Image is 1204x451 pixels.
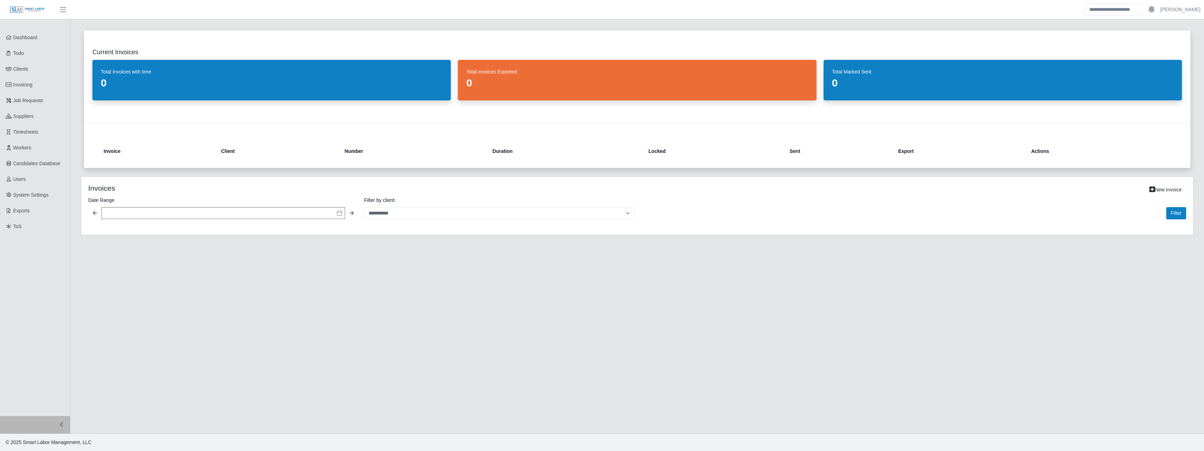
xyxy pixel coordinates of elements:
[13,82,33,87] span: Invoicing
[13,224,22,229] span: ToS
[13,98,43,103] span: Job Requests
[13,208,30,213] span: Exports
[832,68,1174,75] dt: Total Marked Sent
[1160,6,1200,13] a: [PERSON_NAME]
[216,143,339,160] th: Client
[784,143,892,160] th: Sent
[1025,143,1171,160] th: Actions
[88,184,540,192] h4: Invoices
[832,77,1174,89] dd: 0
[487,143,643,160] th: Duration
[104,143,216,160] th: Invoice
[88,196,358,204] label: Date Range
[1166,207,1186,219] button: Filter
[13,35,37,40] span: Dashboard
[892,143,1025,160] th: Export
[1085,3,1143,16] input: Search
[466,77,808,89] dd: 0
[101,68,442,75] dt: Total Invoices with time
[13,129,38,135] span: Timesheets
[13,50,24,56] span: Todo
[13,161,61,166] span: Candidates Database
[13,113,34,119] span: Suppliers
[13,145,31,150] span: Workers
[6,439,91,445] span: © 2025 Smart Labor Management, LLC
[1145,184,1186,196] a: New Invoice
[364,196,634,204] label: Filter by client:
[92,47,1182,57] h2: Current Invoices
[339,143,487,160] th: Number
[466,68,808,75] dt: Total Invoices Exported
[101,77,442,89] dd: 0
[13,192,49,198] span: System Settings
[13,176,26,182] span: Users
[643,143,784,160] th: Locked
[13,66,28,72] span: Clients
[10,6,45,14] img: SLM Logo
